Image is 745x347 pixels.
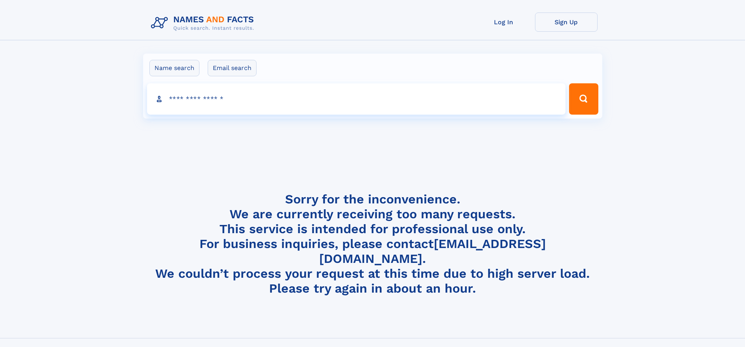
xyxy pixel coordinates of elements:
[535,13,598,32] a: Sign Up
[208,60,257,76] label: Email search
[319,236,546,266] a: [EMAIL_ADDRESS][DOMAIN_NAME]
[569,83,598,115] button: Search Button
[148,13,260,34] img: Logo Names and Facts
[149,60,199,76] label: Name search
[472,13,535,32] a: Log In
[148,192,598,296] h4: Sorry for the inconvenience. We are currently receiving too many requests. This service is intend...
[147,83,566,115] input: search input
